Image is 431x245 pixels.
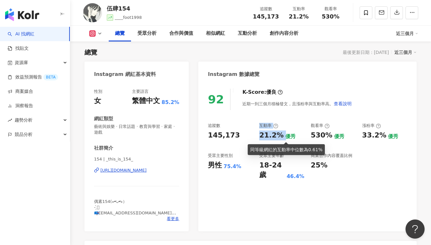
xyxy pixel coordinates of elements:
[94,167,179,173] a: [URL][DOMAIN_NAME]
[115,30,125,37] div: 總覽
[94,115,113,122] div: 網紅類型
[83,3,102,22] img: KOL Avatar
[334,101,352,106] span: 查看說明
[259,123,278,129] div: 互動率
[15,56,28,70] span: 資源庫
[208,130,240,140] div: 145,173
[250,146,322,153] div: 同等級網紅的互動率中位數為
[242,97,352,110] div: 近期一到三個月積極發文，且漲粉率與互動率高。
[132,96,160,106] div: 繁體中文
[15,113,33,127] span: 趨勢分析
[137,30,157,37] div: 受眾分析
[208,160,222,170] div: 男性
[8,118,12,122] span: rise
[15,127,33,142] span: 競品分析
[84,48,97,57] div: 總覽
[259,153,284,159] div: 受眾主要年齡
[311,153,352,159] div: 商業合作內容覆蓋比例
[311,123,330,129] div: 觀看率
[334,133,344,140] div: 優秀
[208,123,220,129] div: 追蹤數
[343,50,389,55] div: 最後更新日期：[DATE]
[5,8,39,21] img: logo
[169,30,193,37] div: 合作與價值
[107,4,142,12] div: 伍肆154
[223,163,241,170] div: 75.4%
[266,89,276,96] div: 優良
[206,30,225,37] div: 相似網紅
[396,28,418,39] div: 近三個月
[333,97,352,110] button: 查看說明
[238,30,257,37] div: 互動分析
[388,133,398,140] div: 優秀
[311,130,332,140] div: 530%
[162,99,179,106] span: 85.2%
[94,156,179,162] span: 154 | _this_is_154_
[94,96,101,106] div: 女
[362,123,381,129] div: 漲粉率
[259,130,283,140] div: 21.2%
[208,153,233,159] div: 受眾主要性別
[94,124,179,135] span: 藝術與娛樂 · 日常話題 · 教育與學習 · 家庭 · 遊戲
[405,219,425,239] iframe: Help Scout Beacon - Open
[270,30,298,37] div: 創作內容分析
[362,130,386,140] div: 33.2%
[94,89,102,94] div: 性別
[94,199,176,221] span: 偶素154(⁎⁍̴̛ᴗ⁍̴̛⁎） - ̗̀‎𖤐 📪[EMAIL_ADDRESS][DOMAIN_NAME] 🐶 @milu_the_dumb_dumb 傻狗她姐
[287,173,304,180] div: 46.4%
[8,31,34,37] a: searchAI 找網紅
[259,160,285,180] div: 18-24 歲
[208,71,259,78] div: Instagram 數據總覽
[8,103,33,109] a: 洞察報告
[311,160,328,170] div: 25%
[394,48,417,56] div: 近三個月
[308,147,322,152] span: 0.61%
[8,74,58,80] a: 效益預測報告BETA
[167,216,179,222] span: 看更多
[322,13,340,20] span: 530%
[318,6,343,12] div: 觀看率
[94,145,113,152] div: 社群簡介
[132,89,149,94] div: 主要語言
[8,45,29,52] a: 找貼文
[285,133,296,140] div: 優秀
[253,6,279,12] div: 追蹤數
[253,13,279,20] span: 145,173
[100,167,147,173] div: [URL][DOMAIN_NAME]
[287,6,311,12] div: 互動率
[115,15,142,20] span: ____foot1998
[242,89,283,96] div: K-Score :
[8,88,33,95] a: 商案媒合
[94,71,156,78] div: Instagram 網紅基本資料
[208,93,224,106] div: 92
[289,13,309,20] span: 21.2%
